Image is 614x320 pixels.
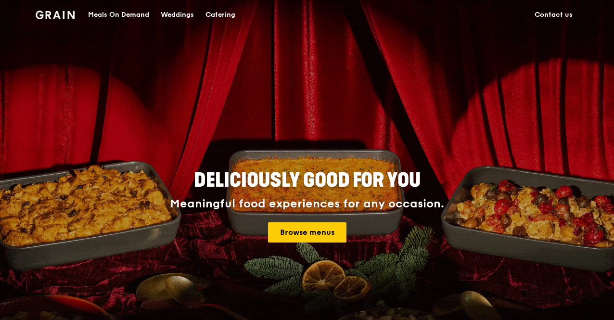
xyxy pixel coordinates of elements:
div: Meaningful food experiences for any occasion. [134,197,480,211]
div: Meals On Demand [88,0,149,29]
span: Deliciously good for you [194,169,421,192]
a: Contact us [529,0,578,29]
a: Browse menus [268,222,346,243]
img: Grain [36,11,75,19]
div: Weddings [161,0,194,29]
a: Weddings [155,0,200,29]
a: Catering [200,0,241,29]
div: Catering [205,0,235,29]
